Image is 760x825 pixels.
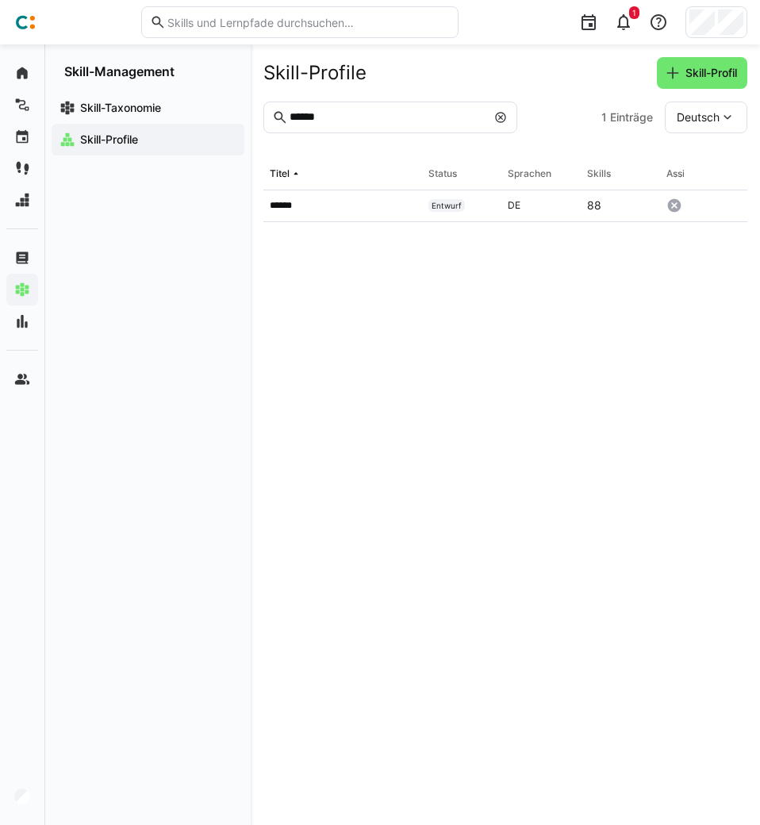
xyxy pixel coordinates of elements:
input: Skills und Lernpfade durchsuchen… [166,15,450,29]
span: 1 [632,8,636,17]
span: Skill-Profil [683,65,739,81]
span: de [508,199,520,211]
div: Sprachen [508,167,551,180]
div: Skills [587,167,611,180]
span: 1 [601,109,607,125]
div: Titel [270,167,290,180]
span: Entwurf [432,201,462,210]
div: Status [428,167,457,180]
h2: Skill-Profile [263,61,367,85]
span: Einträge [610,109,653,125]
span: Deutsch [677,109,720,125]
div: Assigned to [666,167,719,180]
p: 88 [587,198,601,213]
button: Skill-Profil [657,57,747,89]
